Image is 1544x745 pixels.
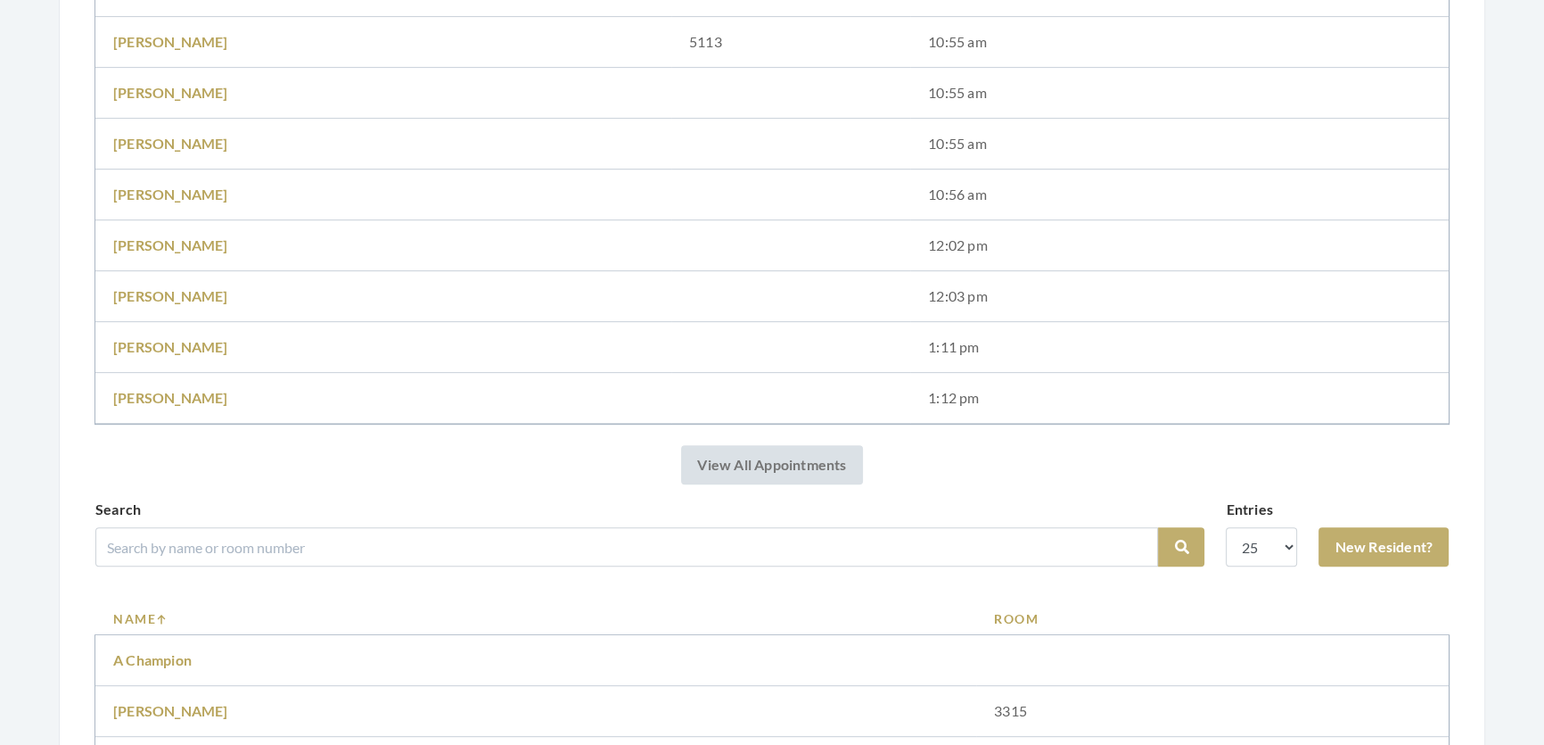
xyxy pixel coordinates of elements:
a: Name [113,609,958,628]
td: 12:02 pm [910,220,1449,271]
a: [PERSON_NAME] [113,338,228,355]
input: Search by name or room number [95,527,1158,567]
a: Room [994,609,1431,628]
a: [PERSON_NAME] [113,236,228,253]
a: [PERSON_NAME] [113,702,228,719]
td: 10:55 am [910,68,1449,119]
a: View All Appointments [681,445,862,484]
td: 10:55 am [910,119,1449,170]
a: New Resident? [1318,527,1449,567]
td: 5113 [671,17,910,68]
a: A Champion [113,651,192,668]
td: 3315 [976,686,1449,737]
label: Search [95,499,141,520]
td: 10:56 am [910,170,1449,220]
td: 1:12 pm [910,373,1449,424]
td: 1:11 pm [910,322,1449,373]
a: [PERSON_NAME] [113,33,228,50]
a: [PERSON_NAME] [113,389,228,406]
a: [PERSON_NAME] [113,287,228,304]
label: Entries [1226,499,1272,520]
td: 10:55 am [910,17,1449,68]
a: [PERSON_NAME] [113,135,228,152]
td: 12:03 pm [910,271,1449,322]
a: [PERSON_NAME] [113,84,228,101]
a: [PERSON_NAME] [113,186,228,203]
